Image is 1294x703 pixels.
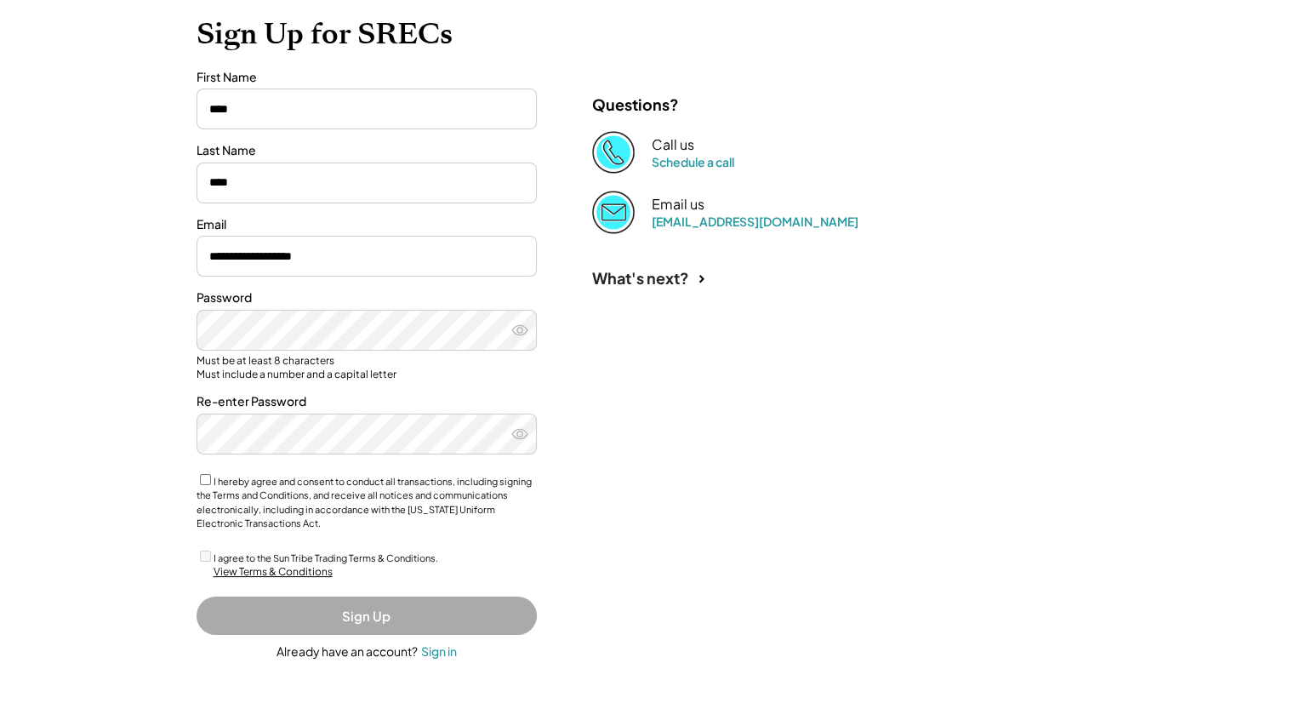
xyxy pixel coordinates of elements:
[197,597,537,635] button: Sign Up
[421,643,457,659] div: Sign in
[592,268,689,288] div: What's next?
[652,154,734,169] a: Schedule a call
[197,216,537,233] div: Email
[592,191,635,233] img: Email%202%403x.png
[197,393,537,410] div: Re-enter Password
[652,136,694,154] div: Call us
[592,94,679,114] div: Questions?
[276,643,418,660] div: Already have an account?
[652,196,704,214] div: Email us
[197,142,537,159] div: Last Name
[197,289,537,306] div: Password
[197,476,532,529] label: I hereby agree and consent to conduct all transactions, including signing the Terms and Condition...
[197,354,537,380] div: Must be at least 8 characters Must include a number and a capital letter
[214,552,438,563] label: I agree to the Sun Tribe Trading Terms & Conditions.
[214,565,333,580] div: View Terms & Conditions
[652,214,858,229] a: [EMAIL_ADDRESS][DOMAIN_NAME]
[197,69,537,86] div: First Name
[592,131,635,174] img: Phone%20copy%403x.png
[197,16,1098,52] h1: Sign Up for SRECs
